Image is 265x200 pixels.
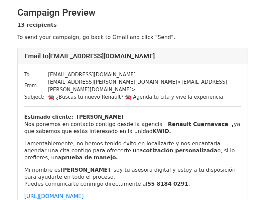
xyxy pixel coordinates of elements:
[24,114,124,120] b: Estimado cliente: [PERSON_NAME]
[143,147,218,154] b: cotización personalizada
[24,52,241,60] h4: Email to [EMAIL_ADDRESS][DOMAIN_NAME]
[17,22,57,28] strong: 13 recipients
[60,167,110,173] strong: [PERSON_NAME]
[24,78,48,93] td: From:
[17,34,248,41] p: To send your campaign, go back to Gmail and click "Send".
[61,154,118,161] b: prueba de manejo.
[24,71,48,79] td: To:
[17,7,248,18] h2: Campaign Preview
[24,121,241,135] p: Nos ponemos en contacto contigo desde la agencia ya que sabemos que estás interesado en la unidad
[24,166,241,187] p: Mi nombre es , soy tu asesora digital y estoy a tu disposición para ayudarte en todo el proceso. ...
[147,181,188,187] strong: 55 8184 0291
[232,121,234,127] b: ,
[48,78,241,93] td: [EMAIL_ADDRESS][PERSON_NAME][DOMAIN_NAME] < [EMAIL_ADDRESS][PERSON_NAME][DOMAIN_NAME] >
[48,93,241,101] td: 🚘 ¿Buscas tu nuevo Renault? 🚘 Agenda tu cita y vive la experiencia
[24,93,48,101] td: Subject:
[24,193,84,199] a: [URL][DOMAIN_NAME]
[168,121,228,127] b: Renault Cuernavaca
[48,71,241,79] td: [EMAIL_ADDRESS][DOMAIN_NAME]
[153,128,171,134] b: KWID.
[24,140,241,161] p: Lamentablemente, no hemos tenido éxito en localizarte y nos encantaría agendar una cita contigo p...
